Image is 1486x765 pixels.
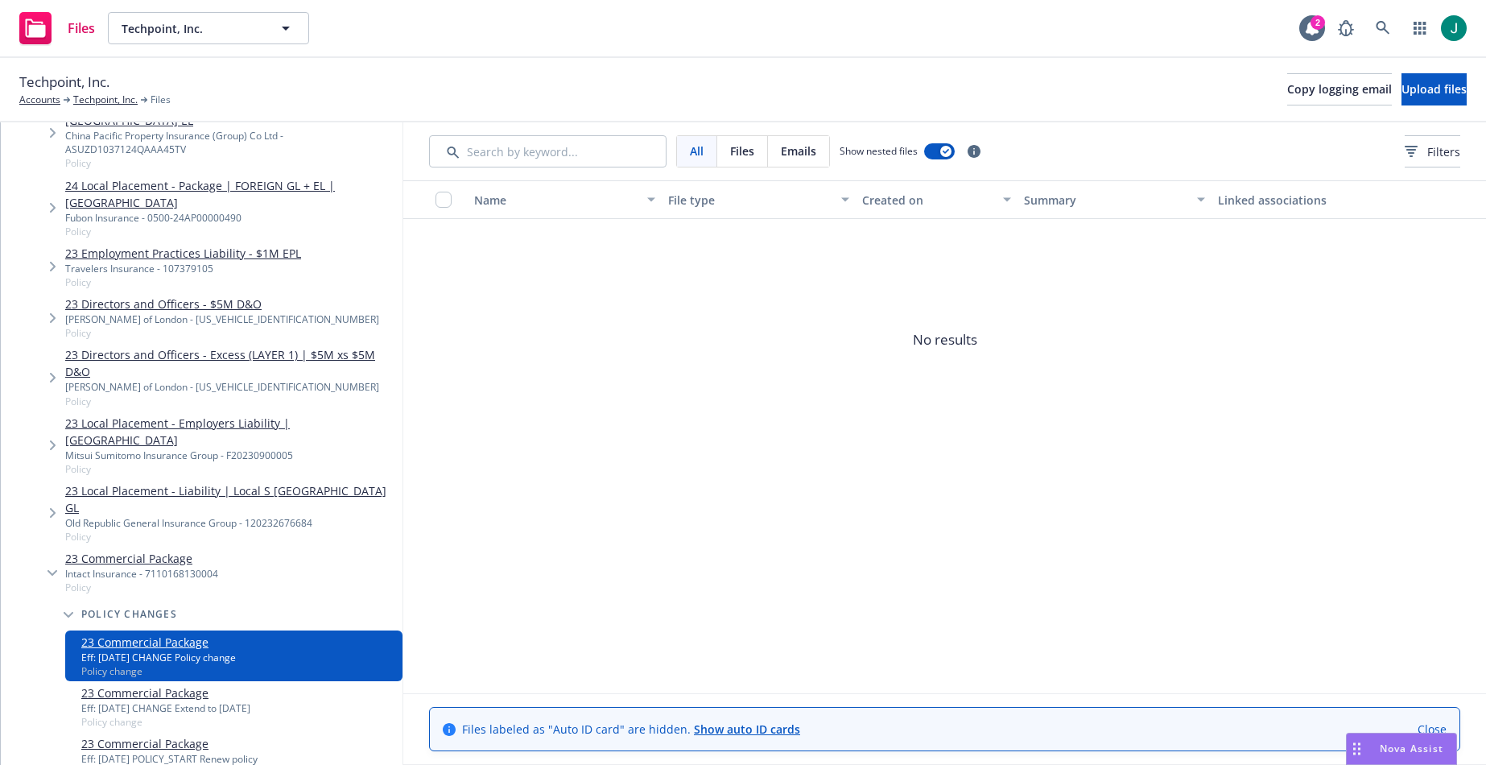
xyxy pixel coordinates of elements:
a: 24 Local Placement - Package | FOREIGN GL + EL | [GEOGRAPHIC_DATA] [65,177,396,211]
div: File type [668,192,832,209]
a: 23 Commercial Package [81,684,250,701]
span: Filters [1405,143,1460,160]
input: Select all [435,192,452,208]
a: Techpoint, Inc. [73,93,138,107]
span: Policy change [81,664,236,678]
a: Switch app [1404,12,1436,44]
span: Techpoint, Inc. [19,72,109,93]
a: 23 Commercial Package [81,634,236,651]
button: Created on [856,180,1017,219]
span: Filters [1427,143,1460,160]
img: photo [1441,15,1467,41]
span: Policy [65,462,396,476]
a: 23 Commercial Package [65,550,218,567]
button: Copy logging email [1287,73,1392,105]
span: Policy [65,275,301,289]
button: Linked associations [1212,180,1406,219]
div: Linked associations [1218,192,1399,209]
span: Policy [65,156,396,170]
div: Summary [1024,192,1187,209]
div: Travelers Insurance - 107379105 [65,262,301,275]
span: No results [403,219,1486,461]
div: Created on [862,192,993,209]
a: 23 Local Placement - Liability | Local S [GEOGRAPHIC_DATA] GL [65,482,396,516]
span: Nova Assist [1380,742,1443,755]
a: 23 Directors and Officers - Excess (LAYER 1) | $5M xs $5M D&O [65,346,396,380]
a: Show auto ID cards [694,722,800,737]
a: Accounts [19,93,60,107]
span: Policy [65,530,396,544]
a: Close [1418,721,1447,738]
a: 23 Commercial Package [81,735,258,752]
a: Files [13,6,101,51]
span: Files [730,143,754,159]
input: Search by keyword... [429,135,667,167]
div: Fubon Insurance - 0500-24AP00000490 [65,211,396,225]
div: Name [474,192,638,209]
button: Summary [1017,180,1212,219]
button: Filters [1405,135,1460,167]
span: Policy [65,225,396,238]
a: Search [1367,12,1399,44]
span: Policy changes [81,610,177,619]
a: 23 Directors and Officers - $5M D&O [65,296,379,312]
div: Drag to move [1347,734,1367,764]
span: Techpoint, Inc. [122,20,261,37]
span: Policy [65,326,379,340]
button: Techpoint, Inc. [108,12,309,44]
div: [PERSON_NAME] of London - [US_VEHICLE_IDENTIFICATION_NUMBER] [65,312,379,326]
button: File type [662,180,856,219]
span: Upload files [1401,81,1467,97]
span: Files [68,22,95,35]
span: Copy logging email [1287,81,1392,97]
button: Name [468,180,662,219]
div: 2 [1311,15,1325,30]
span: Policy change [81,715,250,729]
span: Files [151,93,171,107]
a: Report a Bug [1330,12,1362,44]
div: Old Republic General Insurance Group - 120232676684 [65,516,396,530]
span: Policy [65,581,218,594]
span: Policy [65,395,396,408]
div: Eff: [DATE] CHANGE Policy change [81,651,236,664]
button: Upload files [1401,73,1467,105]
button: Nova Assist [1346,733,1457,765]
div: China Pacific Property Insurance (Group) Co Ltd - ASUZD1037124QAAA45TV [65,129,396,156]
div: Mitsui Sumitomo Insurance Group - F20230900005 [65,449,396,462]
span: Files labeled as "Auto ID card" are hidden. [462,721,800,738]
span: Emails [781,143,816,159]
div: [PERSON_NAME] of London - [US_VEHICLE_IDENTIFICATION_NUMBER] [65,380,396,394]
a: 23 Employment Practices Liability - $1M EPL [65,245,301,262]
span: Show nested files [840,144,918,158]
span: All [690,143,704,159]
div: Intact Insurance - 7110168130004 [65,567,218,581]
div: Eff: [DATE] CHANGE Extend to [DATE] [81,701,250,715]
a: 23 Local Placement - Employers Liability | [GEOGRAPHIC_DATA] [65,415,396,449]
